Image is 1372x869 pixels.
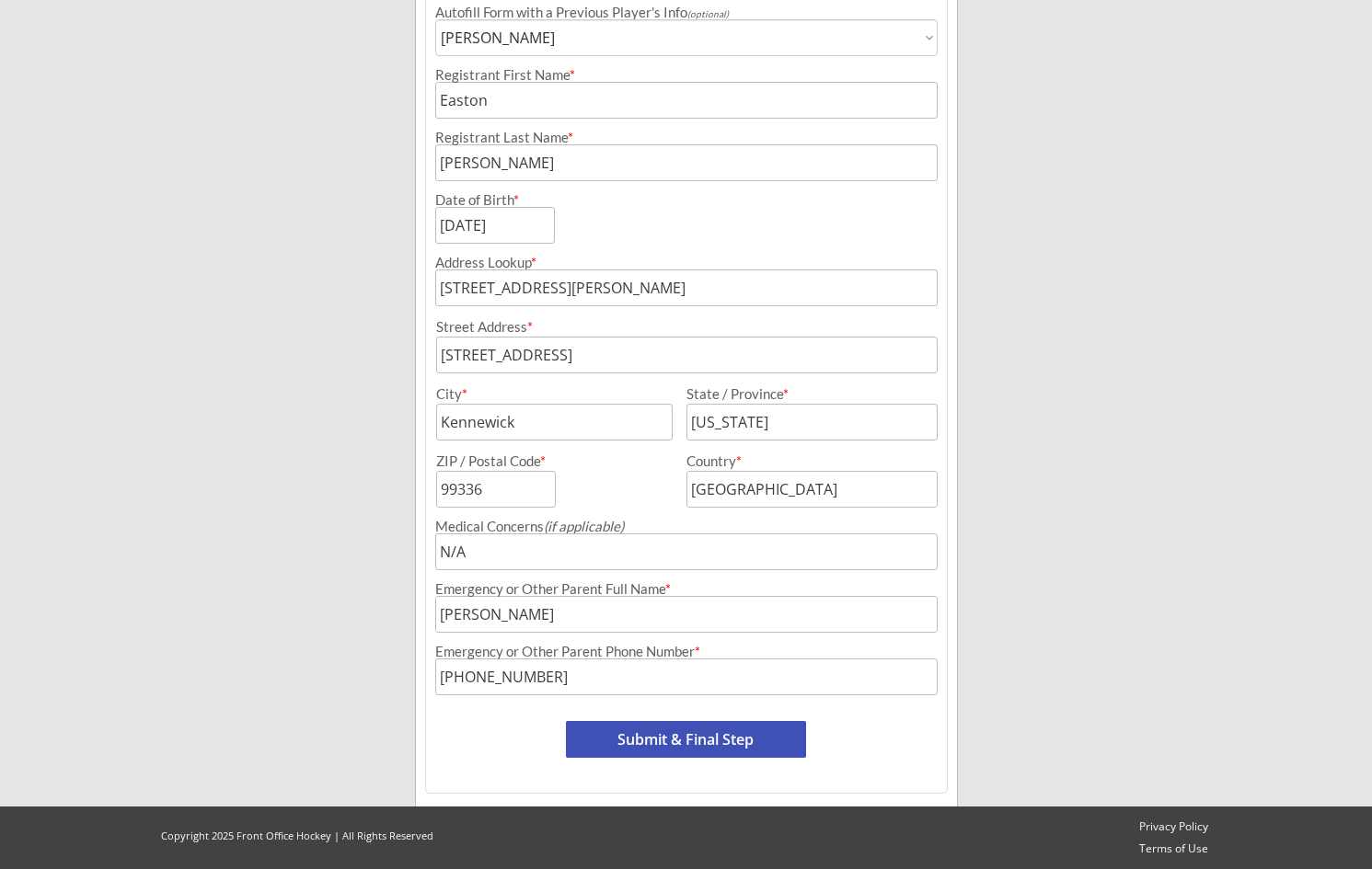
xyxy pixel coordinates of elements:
[435,533,938,570] input: Allergies, injuries, etc.
[686,387,916,401] div: State / Province
[435,6,938,19] div: Autofill Form with a Previous Player's Info
[435,582,938,596] div: Emergency or Other Parent Full Name
[144,829,451,842] div: Copyright 2025 Front Office Hockey | All Rights Reserved
[435,520,938,533] div: Medical Concerns
[436,454,670,468] div: ZIP / Postal Code
[435,193,530,207] div: Date of Birth
[435,269,938,306] input: Street, City, Province/State
[566,721,806,758] button: Submit & Final Step
[435,645,938,658] div: Emergency or Other Parent Phone Number
[687,8,729,19] em: (optional)
[435,68,938,82] div: Registrant First Name
[1131,819,1216,835] a: Privacy Policy
[436,387,670,401] div: City
[544,518,624,534] em: (if applicable)
[1131,841,1216,857] a: Terms of Use
[686,454,916,468] div: Country
[435,256,938,269] div: Address Lookup
[436,320,938,334] div: Street Address
[435,131,938,144] div: Registrant Last Name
